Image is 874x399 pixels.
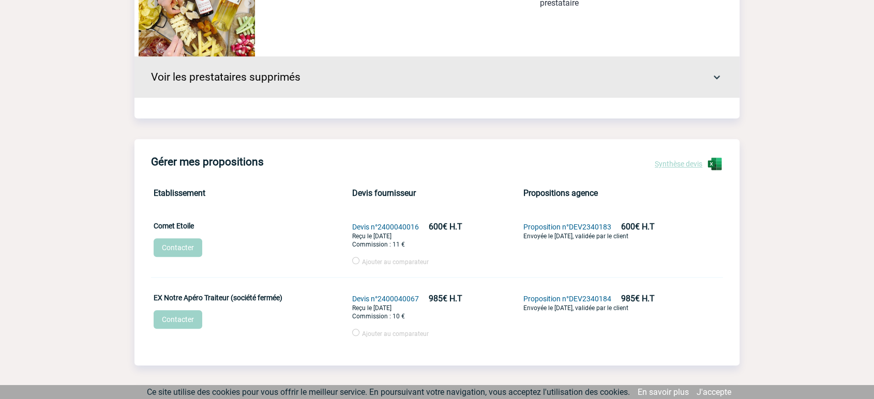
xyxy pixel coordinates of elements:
label: Ajouter au comparateur [352,329,429,337]
span: 985€ H.T [429,294,462,303]
small: Commission : 11 € [352,241,405,248]
label: Ajouter au comparateur [352,257,429,266]
small: Envoyée le [DATE], validée par le client [523,233,628,240]
span: Voir les prestataires supprimés [151,71,300,83]
a: Contacter [154,310,202,329]
span: Ce site utilise des cookies pour vous offrir le meilleur service. En poursuivant votre navigation... [147,387,630,397]
small: Commission : 10 € [352,313,405,320]
th: Propositions agence [521,180,723,206]
a: Proposition n°DEV2340184 [523,295,611,303]
a: En savoir plus [638,387,689,397]
a: Devis n°2400040016 [352,223,419,231]
span: 600€ H.T [429,222,462,232]
span: 985€ H.T [621,294,655,303]
a: Devis n°2400040067 [352,295,419,303]
th: Devis fournisseur [350,180,521,206]
th: Etablissement [151,180,350,206]
p: EX Notre Apéro Traiteur (société fermée) [154,294,347,302]
h4: Gérer mes propositions [151,156,264,168]
a: J'accepte [697,387,731,397]
a: Contacter [154,238,202,257]
span: 600€ H.T [621,222,655,232]
a: Proposition n°DEV2340183 [523,223,611,231]
p: Comet Etoile [154,222,347,230]
small: Reçu le [DATE] [352,304,391,312]
small: Reçu le [DATE] [352,233,391,240]
small: Envoyée le [DATE], validée par le client [523,304,628,312]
